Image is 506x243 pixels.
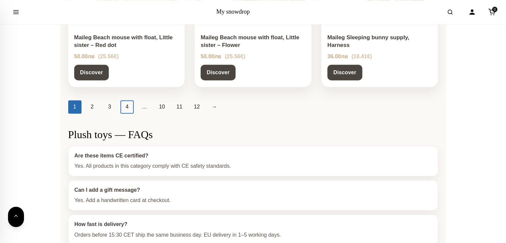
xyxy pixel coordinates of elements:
strong: How fast is delivery? [75,220,432,229]
span: 1 [68,100,82,114]
span: … [138,100,151,114]
span: € [367,53,370,59]
a: 10 [155,100,169,114]
button: Open search [441,3,459,21]
a: Discover Maileg Beach mouse with float, Little sister – Red dot [74,65,109,81]
span: ( ) [98,53,119,59]
p: Yes. All products in this category comply with CE safety standards. [75,162,432,170]
a: 2 [85,100,99,114]
a: 12 [190,100,204,114]
span: ( ) [351,53,372,59]
a: Discover Maileg Sleeping bunny supply, Harness [327,65,362,81]
a: My snowdrop [216,8,250,15]
div: Maileg Sleeping bunny supply, Harness [327,34,432,49]
a: → [208,100,221,114]
span: 50.00 [74,53,95,59]
span: € [241,53,244,59]
a: 3 [103,100,116,114]
a: Discover Maileg Beach mouse with float, Little sister – Flower [201,65,236,81]
strong: Are these items CE certified? [75,151,432,160]
h2: Plush toys — FAQs [68,128,438,141]
a: 4 [120,100,134,114]
span: 0 [492,7,497,12]
button: Open menu [7,3,25,21]
span: 18.41 [353,53,370,59]
span: 25.56 [227,53,244,59]
a: Account [465,5,479,19]
div: Maileg Beach mouse with float, Little sister – Red dot [74,34,179,49]
a: Cart [485,5,499,19]
span: ( ) [225,53,246,59]
p: Yes. Add a handwritten card at checkout. [75,196,432,205]
span: 36.00 [327,53,348,59]
div: Maileg Beach mouse with float, Little sister – Flower [201,34,305,49]
button: Back to top [8,207,24,227]
p: Orders before 15:30 CET ship the same business day. EU delivery in 1–5 working days. [75,231,432,239]
span: лв [214,53,221,59]
span: 25.56 [100,53,117,59]
span: лв [88,53,95,59]
strong: Can I add a gift message? [75,186,432,194]
a: 11 [173,100,186,114]
span: лв [341,53,348,59]
span: € [114,53,117,59]
span: 50.00 [201,53,221,59]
